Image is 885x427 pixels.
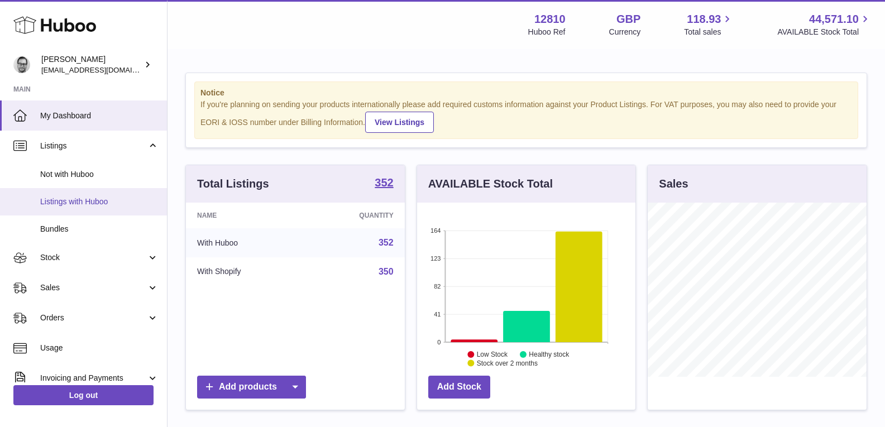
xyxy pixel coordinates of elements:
strong: 352 [375,177,393,188]
div: Huboo Ref [528,27,566,37]
div: If you're planning on sending your products internationally please add required customs informati... [200,99,852,133]
span: Sales [40,282,147,293]
text: 41 [434,311,441,318]
span: Stock [40,252,147,263]
span: Bundles [40,224,159,234]
th: Quantity [304,203,404,228]
a: 352 [375,177,393,190]
a: 350 [379,267,394,276]
h3: Sales [659,176,688,191]
span: AVAILABLE Stock Total [777,27,872,37]
strong: Notice [200,88,852,98]
td: With Huboo [186,228,304,257]
span: [EMAIL_ADDRESS][DOMAIN_NAME] [41,65,164,74]
text: Low Stock [477,351,508,358]
text: 82 [434,283,441,290]
img: internalAdmin-12810@internal.huboo.com [13,56,30,73]
span: 44,571.10 [809,12,859,27]
th: Name [186,203,304,228]
a: 352 [379,238,394,247]
a: Log out [13,385,154,405]
text: 164 [430,227,441,234]
span: Usage [40,343,159,353]
span: Orders [40,313,147,323]
span: My Dashboard [40,111,159,121]
text: 0 [437,339,441,346]
div: [PERSON_NAME] [41,54,142,75]
span: Not with Huboo [40,169,159,180]
a: 118.93 Total sales [684,12,734,37]
div: Currency [609,27,641,37]
text: Healthy stock [529,351,570,358]
text: Stock over 2 months [477,359,538,367]
td: With Shopify [186,257,304,286]
strong: GBP [616,12,640,27]
strong: 12810 [534,12,566,27]
span: Total sales [684,27,734,37]
a: Add Stock [428,376,490,399]
span: Listings with Huboo [40,196,159,207]
h3: AVAILABLE Stock Total [428,176,553,191]
a: 44,571.10 AVAILABLE Stock Total [777,12,872,37]
a: View Listings [365,112,434,133]
h3: Total Listings [197,176,269,191]
text: 123 [430,255,441,262]
span: Listings [40,141,147,151]
span: 118.93 [687,12,721,27]
a: Add products [197,376,306,399]
span: Invoicing and Payments [40,373,147,383]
